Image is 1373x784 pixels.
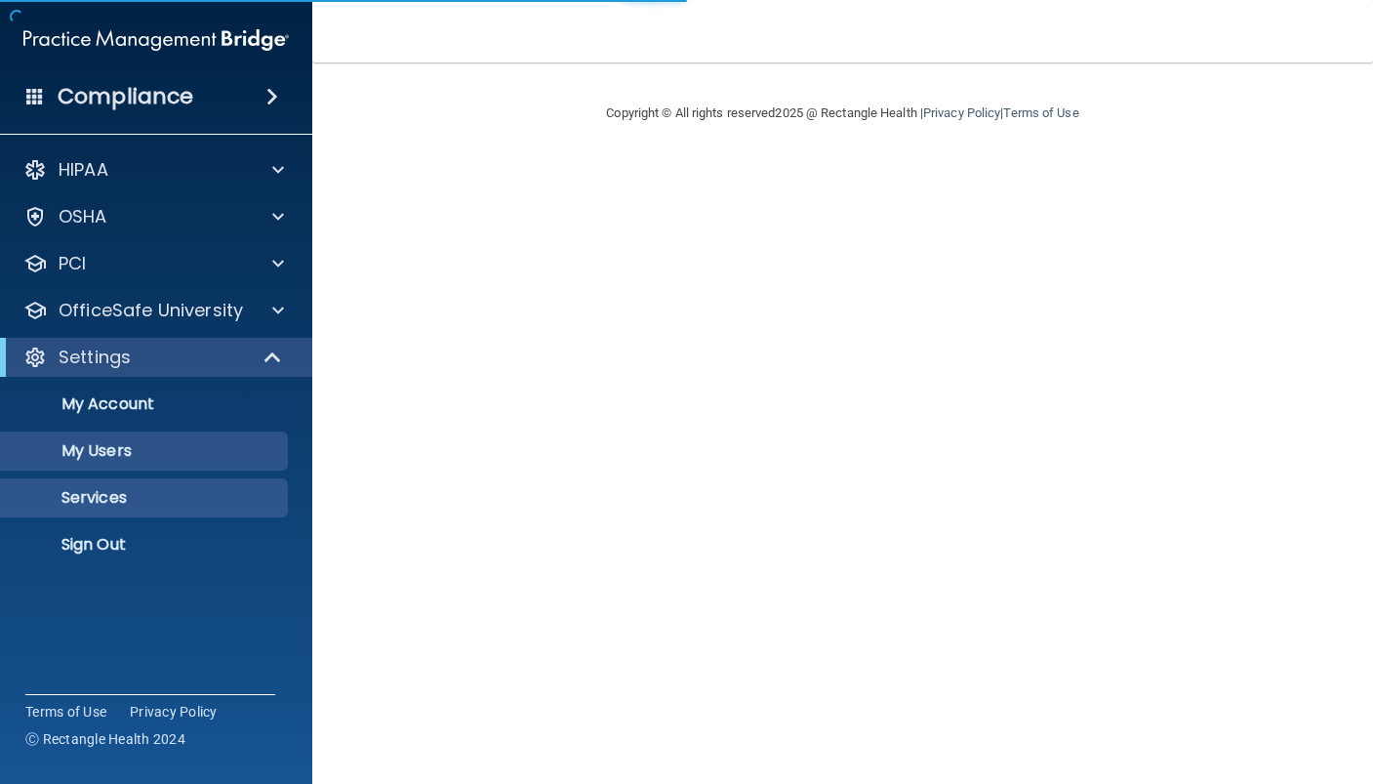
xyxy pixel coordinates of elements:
[23,21,289,60] img: PMB logo
[13,488,279,508] p: Services
[58,83,193,110] h4: Compliance
[59,299,243,322] p: OfficeSafe University
[130,702,218,722] a: Privacy Policy
[25,702,106,722] a: Terms of Use
[23,252,284,275] a: PCI
[13,394,279,414] p: My Account
[13,441,279,461] p: My Users
[23,346,283,369] a: Settings
[59,205,107,228] p: OSHA
[23,205,284,228] a: OSHA
[487,82,1199,144] div: Copyright © All rights reserved 2025 @ Rectangle Health | |
[23,158,284,182] a: HIPAA
[59,252,86,275] p: PCI
[13,535,279,555] p: Sign Out
[25,729,185,749] span: Ⓒ Rectangle Health 2024
[1003,105,1078,120] a: Terms of Use
[59,158,108,182] p: HIPAA
[59,346,131,369] p: Settings
[23,299,284,322] a: OfficeSafe University
[923,105,1000,120] a: Privacy Policy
